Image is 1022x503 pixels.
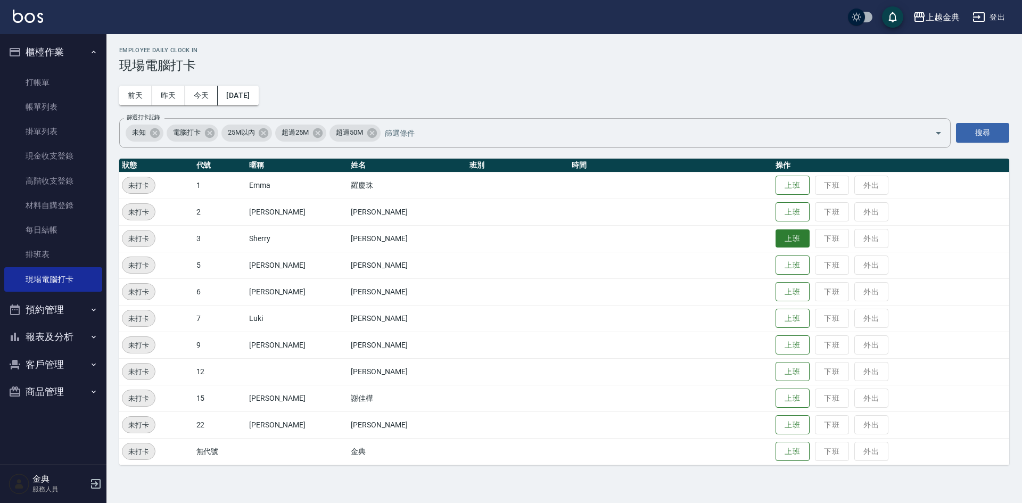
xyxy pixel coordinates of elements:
[152,86,185,105] button: 昨天
[246,305,349,332] td: Luki
[348,332,467,358] td: [PERSON_NAME]
[167,127,207,138] span: 電腦打卡
[194,358,246,385] td: 12
[776,255,810,275] button: 上班
[4,378,102,406] button: 商品管理
[127,113,160,121] label: 篩選打卡記錄
[13,10,43,23] img: Logo
[956,123,1009,143] button: 搜尋
[348,385,467,411] td: 謝佳樺
[126,127,152,138] span: 未知
[776,442,810,461] button: 上班
[776,202,810,222] button: 上班
[126,125,163,142] div: 未知
[348,252,467,278] td: [PERSON_NAME]
[119,58,1009,73] h3: 現場電腦打卡
[348,159,467,172] th: 姓名
[4,296,102,324] button: 預約管理
[4,119,102,144] a: 掛單列表
[194,159,246,172] th: 代號
[329,125,381,142] div: 超過50M
[246,252,349,278] td: [PERSON_NAME]
[9,473,30,494] img: Person
[348,278,467,305] td: [PERSON_NAME]
[119,159,194,172] th: 狀態
[246,411,349,438] td: [PERSON_NAME]
[122,260,155,271] span: 未打卡
[4,267,102,292] a: 現場電腦打卡
[194,305,246,332] td: 7
[348,305,467,332] td: [PERSON_NAME]
[275,125,326,142] div: 超過25M
[4,95,102,119] a: 帳單列表
[221,125,273,142] div: 25M以內
[122,419,155,431] span: 未打卡
[246,225,349,252] td: Sherry
[4,193,102,218] a: 材料自購登錄
[122,207,155,218] span: 未打卡
[776,335,810,355] button: 上班
[194,252,246,278] td: 5
[246,159,349,172] th: 暱稱
[329,127,369,138] span: 超過50M
[167,125,218,142] div: 電腦打卡
[776,229,810,248] button: 上班
[776,309,810,328] button: 上班
[776,415,810,435] button: 上班
[119,47,1009,54] h2: Employee Daily Clock In
[246,172,349,199] td: Emma
[882,6,903,28] button: save
[926,11,960,24] div: 上越金典
[194,225,246,252] td: 3
[32,474,87,484] h5: 金典
[246,278,349,305] td: [PERSON_NAME]
[122,446,155,457] span: 未打卡
[348,358,467,385] td: [PERSON_NAME]
[909,6,964,28] button: 上越金典
[221,127,261,138] span: 25M以內
[194,172,246,199] td: 1
[122,233,155,244] span: 未打卡
[122,393,155,404] span: 未打卡
[4,242,102,267] a: 排班表
[968,7,1009,27] button: 登出
[4,323,102,351] button: 報表及分析
[4,351,102,378] button: 客戶管理
[4,169,102,193] a: 高階收支登錄
[122,366,155,377] span: 未打卡
[275,127,315,138] span: 超過25M
[194,385,246,411] td: 15
[773,159,1009,172] th: 操作
[776,389,810,408] button: 上班
[122,340,155,351] span: 未打卡
[246,199,349,225] td: [PERSON_NAME]
[4,144,102,168] a: 現金收支登錄
[218,86,258,105] button: [DATE]
[776,282,810,302] button: 上班
[776,176,810,195] button: 上班
[246,332,349,358] td: [PERSON_NAME]
[4,70,102,95] a: 打帳單
[776,362,810,382] button: 上班
[194,438,246,465] td: 無代號
[194,332,246,358] td: 9
[382,123,916,142] input: 篩選條件
[185,86,218,105] button: 今天
[122,180,155,191] span: 未打卡
[4,38,102,66] button: 櫃檯作業
[569,159,773,172] th: 時間
[348,411,467,438] td: [PERSON_NAME]
[194,411,246,438] td: 22
[122,313,155,324] span: 未打卡
[348,225,467,252] td: [PERSON_NAME]
[194,199,246,225] td: 2
[4,218,102,242] a: 每日結帳
[246,385,349,411] td: [PERSON_NAME]
[348,438,467,465] td: 金典
[194,278,246,305] td: 6
[930,125,947,142] button: Open
[348,172,467,199] td: 羅慶珠
[122,286,155,298] span: 未打卡
[467,159,569,172] th: 班別
[32,484,87,494] p: 服務人員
